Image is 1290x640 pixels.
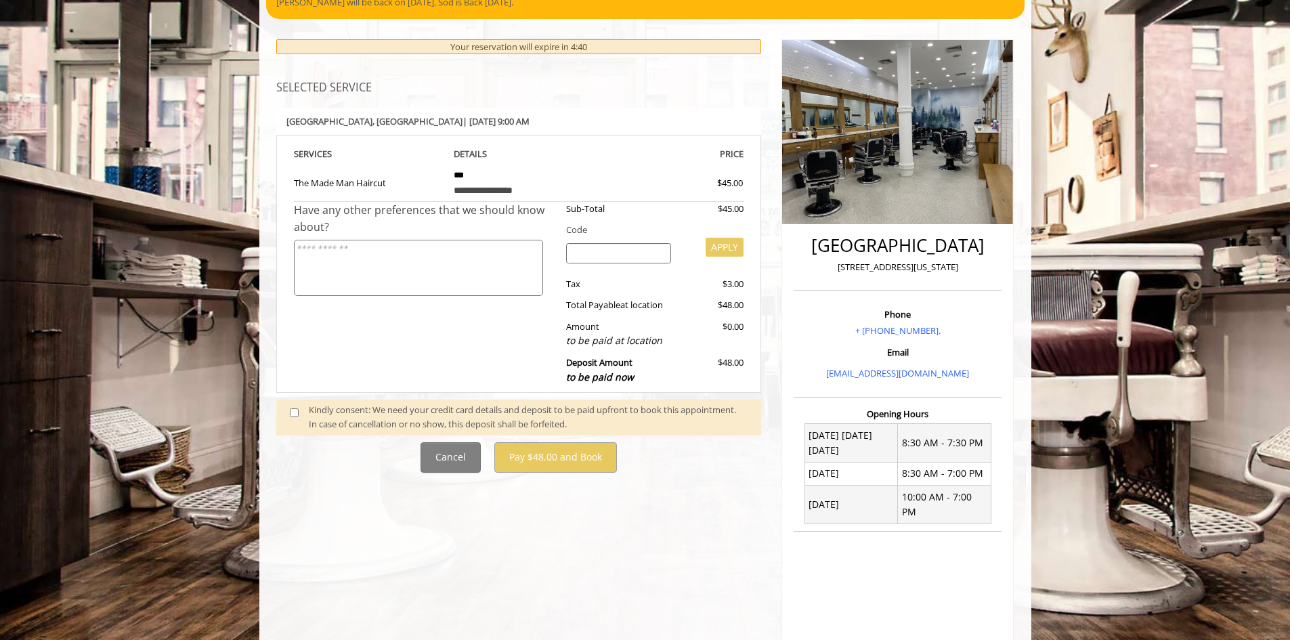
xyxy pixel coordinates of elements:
h2: [GEOGRAPHIC_DATA] [797,236,998,255]
th: SERVICE [294,146,444,162]
button: APPLY [706,238,744,257]
div: Code [556,223,744,237]
div: $3.00 [681,277,744,291]
div: $0.00 [681,320,744,349]
button: Cancel [421,442,481,473]
b: [GEOGRAPHIC_DATA] | [DATE] 9:00 AM [286,115,530,127]
h3: Email [797,347,998,357]
th: DETAILS [444,146,594,162]
h3: Opening Hours [794,409,1002,419]
button: Pay $48.00 and Book [494,442,617,473]
span: , [GEOGRAPHIC_DATA] [372,115,463,127]
td: 10:00 AM - 7:00 PM [898,486,991,524]
td: [DATE] [DATE] [DATE] [804,424,898,463]
div: Amount [556,320,681,349]
div: $45.00 [681,202,744,216]
div: Have any other preferences that we should know about? [294,202,557,236]
td: The Made Man Haircut [294,162,444,202]
a: [EMAIL_ADDRESS][DOMAIN_NAME] [826,367,969,379]
div: $45.00 [668,176,743,190]
div: $48.00 [681,356,744,385]
div: Tax [556,277,681,291]
td: [DATE] [804,462,898,485]
a: + [PHONE_NUMBER]. [855,324,941,337]
h3: Phone [797,310,998,319]
span: to be paid now [566,370,634,383]
td: [DATE] [804,486,898,524]
p: [STREET_ADDRESS][US_STATE] [797,260,998,274]
td: 8:30 AM - 7:30 PM [898,424,991,463]
span: at location [620,299,663,311]
div: $48.00 [681,298,744,312]
td: 8:30 AM - 7:00 PM [898,462,991,485]
div: Sub-Total [556,202,681,216]
th: PRICE [594,146,744,162]
span: S [327,148,332,160]
b: Deposit Amount [566,356,634,383]
div: Your reservation will expire in 4:40 [276,39,762,55]
div: Total Payable [556,298,681,312]
h3: SELECTED SERVICE [276,82,762,94]
div: Kindly consent: We need your credit card details and deposit to be paid upfront to book this appo... [309,403,748,431]
div: to be paid at location [566,333,671,348]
